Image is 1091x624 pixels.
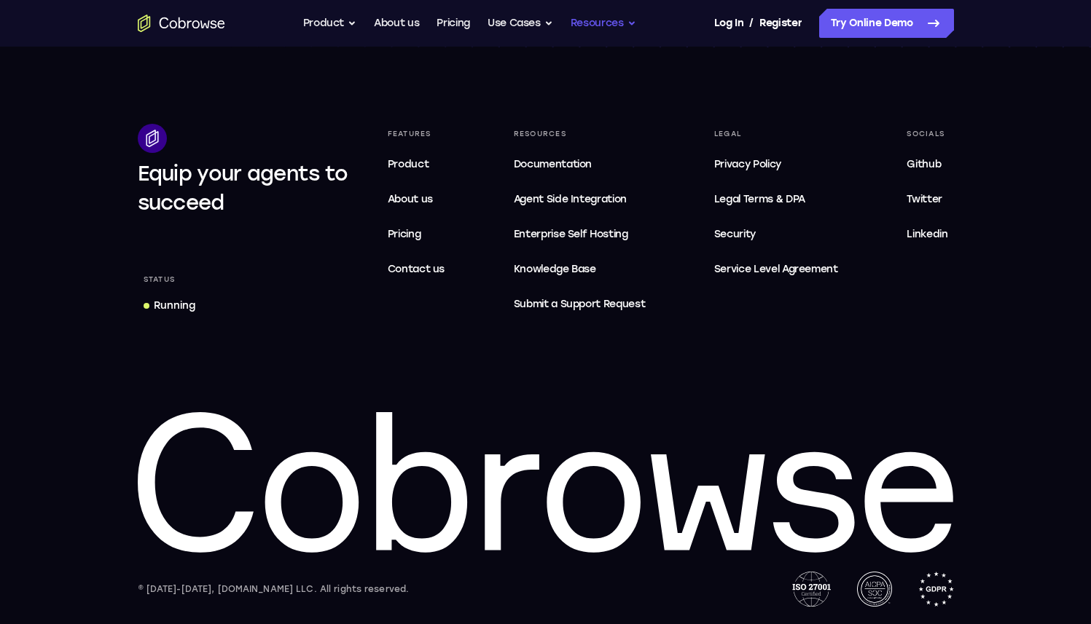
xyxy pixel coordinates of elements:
[514,158,592,170] span: Documentation
[918,572,954,607] img: GDPR
[138,15,225,32] a: Go to the home page
[138,269,181,290] div: Status
[388,228,421,240] span: Pricing
[714,261,838,278] span: Service Level Agreement
[382,220,451,249] a: Pricing
[514,296,646,313] span: Submit a Support Request
[382,150,451,179] a: Product
[382,185,451,214] a: About us
[901,185,953,214] a: Twitter
[907,158,941,170] span: Github
[508,290,652,319] a: Submit a Support Request
[857,572,892,607] img: AICPA SOC
[901,124,953,144] div: Socials
[514,191,646,208] span: Agent Side Integration
[907,193,942,205] span: Twitter
[708,255,844,284] a: Service Level Agreement
[708,124,844,144] div: Legal
[488,9,553,38] button: Use Cases
[907,228,947,240] span: Linkedin
[901,220,953,249] a: Linkedin
[382,255,451,284] a: Contact us
[714,193,805,205] span: Legal Terms & DPA
[508,255,652,284] a: Knowledge Base
[571,9,636,38] button: Resources
[714,9,743,38] a: Log In
[749,15,754,32] span: /
[819,9,954,38] a: Try Online Demo
[508,185,652,214] a: Agent Side Integration
[388,158,429,170] span: Product
[514,226,646,243] span: Enterprise Self Hosting
[138,293,201,319] a: Running
[508,150,652,179] a: Documentation
[514,263,596,275] span: Knowledge Base
[154,299,195,313] div: Running
[437,9,470,38] a: Pricing
[138,582,410,596] div: © [DATE]-[DATE], [DOMAIN_NAME] LLC. All rights reserved.
[388,193,433,205] span: About us
[708,220,844,249] a: Security
[708,150,844,179] a: Privacy Policy
[508,220,652,249] a: Enterprise Self Hosting
[303,9,357,38] button: Product
[714,228,756,240] span: Security
[382,124,451,144] div: Features
[374,9,419,38] a: About us
[138,161,348,215] span: Equip your agents to succeed
[714,158,781,170] span: Privacy Policy
[508,124,652,144] div: Resources
[901,150,953,179] a: Github
[759,9,802,38] a: Register
[708,185,844,214] a: Legal Terms & DPA
[388,263,445,275] span: Contact us
[792,572,830,607] img: ISO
